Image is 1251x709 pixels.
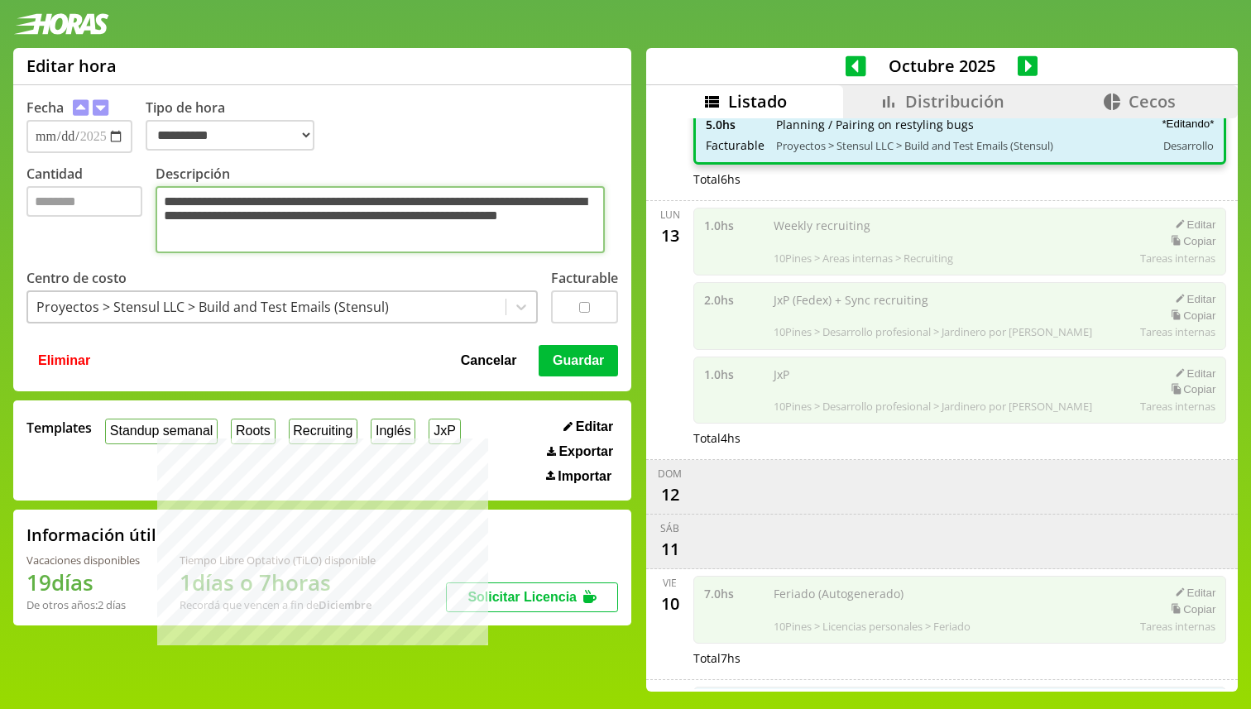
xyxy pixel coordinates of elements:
div: Total 6 hs [693,171,1227,187]
button: Roots [231,419,275,444]
div: Total 7 hs [693,650,1227,666]
textarea: Descripción [156,186,605,253]
button: Eliminar [33,345,95,376]
div: sáb [660,521,679,535]
select: Tipo de hora [146,120,314,151]
button: Standup semanal [105,419,218,444]
button: JxP [429,419,460,444]
h1: 1 días o 7 horas [180,568,376,597]
div: 12 [657,481,683,507]
h1: Editar hora [26,55,117,77]
div: [DEMOGRAPHIC_DATA] [616,687,725,701]
div: 13 [657,222,683,248]
div: Proyectos > Stensul LLC > Build and Test Emails (Stensul) [36,298,389,316]
div: dom [658,467,682,481]
span: Templates [26,419,92,437]
div: scrollable content [646,118,1238,689]
label: Fecha [26,98,64,117]
span: Cecos [1129,90,1176,113]
h2: Información útil [26,524,156,546]
div: 11 [657,535,683,562]
button: Editar [558,419,618,435]
div: Tiempo Libre Optativo (TiLO) disponible [180,553,376,568]
span: Importar [558,469,611,484]
span: Distribución [905,90,1004,113]
img: logotipo [13,13,109,35]
label: Cantidad [26,165,156,257]
h1: 19 días [26,568,140,597]
span: Exportar [558,444,613,459]
div: Recordá que vencen a fin de [180,597,376,612]
div: vie [663,576,677,590]
span: Octubre 2025 [866,55,1018,77]
b: Diciembre [319,597,371,612]
span: Editar [576,419,613,434]
div: lun [660,208,680,222]
span: Solicitar Licencia [467,590,577,604]
label: Centro de costo [26,269,127,287]
label: Descripción [156,165,618,257]
button: Solicitar Licencia [446,582,618,612]
div: De otros años: 2 días [26,597,140,612]
span: Listado [728,90,787,113]
button: Recruiting [289,419,358,444]
label: Tipo de hora [146,98,328,153]
label: Facturable [551,269,618,287]
div: Vacaciones disponibles [26,553,140,568]
button: Cancelar [456,345,522,376]
button: Guardar [539,345,618,376]
input: Cantidad [26,186,142,217]
button: Inglés [371,419,415,444]
div: Total 4 hs [693,430,1227,446]
button: Exportar [542,443,618,460]
div: 10 [657,590,683,616]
